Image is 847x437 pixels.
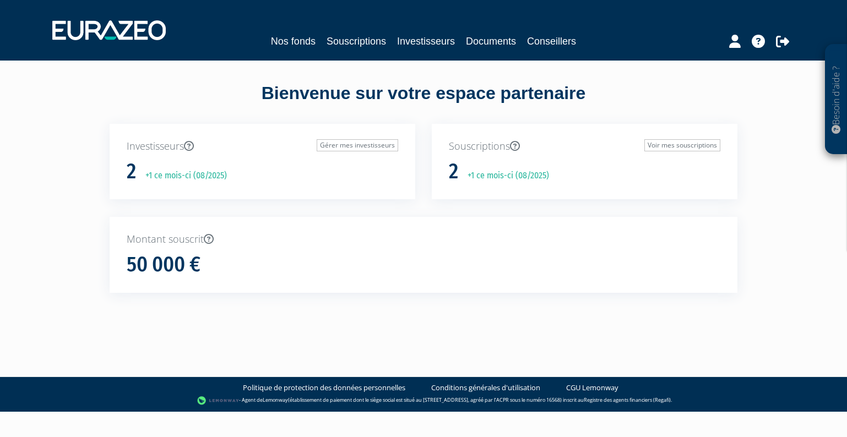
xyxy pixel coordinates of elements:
img: logo-lemonway.png [197,395,240,406]
p: Souscriptions [449,139,720,154]
a: CGU Lemonway [566,383,618,393]
p: +1 ce mois-ci (08/2025) [138,170,227,182]
a: Voir mes souscriptions [644,139,720,151]
p: +1 ce mois-ci (08/2025) [460,170,549,182]
p: Investisseurs [127,139,398,154]
h1: 2 [127,160,136,183]
a: Registre des agents financiers (Regafi) [584,396,671,403]
p: Montant souscrit [127,232,720,247]
img: 1732889491-logotype_eurazeo_blanc_rvb.png [52,20,166,40]
a: Gérer mes investisseurs [317,139,398,151]
h1: 50 000 € [127,253,200,276]
h1: 2 [449,160,458,183]
a: Souscriptions [327,34,386,49]
a: Nos fonds [271,34,316,49]
a: Politique de protection des données personnelles [243,383,405,393]
div: - Agent de (établissement de paiement dont le siège social est situé au [STREET_ADDRESS], agréé p... [11,395,836,406]
a: Investisseurs [397,34,455,49]
a: Conseillers [527,34,576,49]
a: Lemonway [263,396,288,403]
a: Documents [466,34,516,49]
a: Conditions générales d'utilisation [431,383,540,393]
p: Besoin d'aide ? [830,50,843,149]
div: Bienvenue sur votre espace partenaire [101,81,746,124]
